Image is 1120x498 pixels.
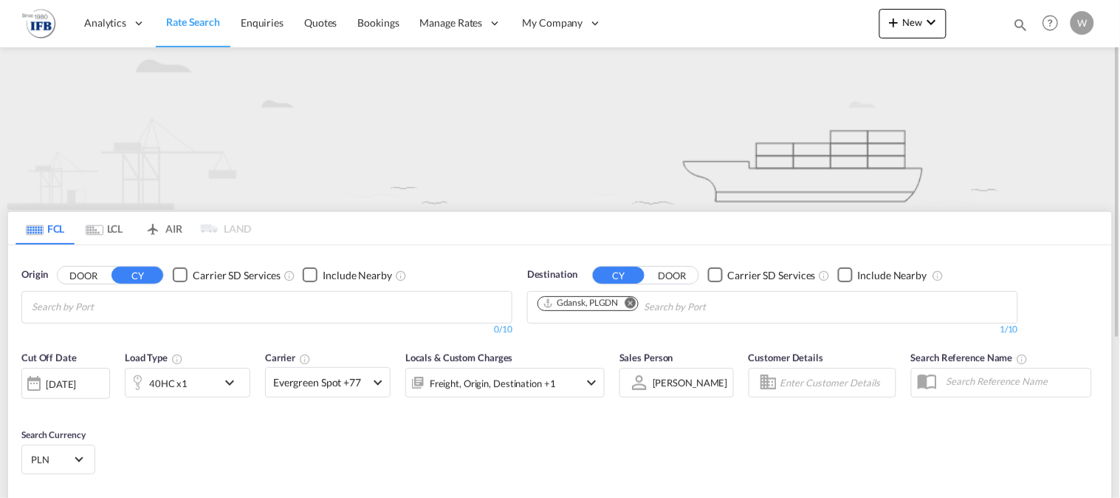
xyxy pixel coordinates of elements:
span: Load Type [125,352,183,364]
div: Carrier SD Services [193,268,281,283]
div: [DATE] [21,368,110,399]
input: Chips input. [32,296,172,319]
input: Enter Customer Details [780,372,891,394]
md-chips-wrap: Chips container. Use arrow keys to select chips. [535,292,791,319]
div: 40HC x1icon-chevron-down [125,368,250,398]
div: Press delete to remove this chip. [543,297,622,310]
button: icon-plus 400-fgNewicon-chevron-down [879,9,946,38]
md-icon: icon-information-outline [171,353,183,365]
md-checkbox: Checkbox No Ink [173,267,281,283]
button: DOOR [647,267,698,284]
span: Analytics [84,16,126,30]
div: icon-magnify [1013,16,1029,38]
md-icon: icon-chevron-down [923,13,941,31]
button: CY [111,267,163,284]
div: [DATE] [46,378,76,391]
md-icon: icon-chevron-down [221,374,246,392]
span: Customer Details [749,352,823,364]
md-select: Select Currency: zł PLNPoland Zloty [30,448,87,470]
div: W [1071,11,1094,35]
span: Cut Off Date [21,352,77,364]
md-icon: Unchecked: Search for CY (Container Yard) services for all selected carriers.Checked : Search for... [819,270,831,282]
span: New [885,16,941,28]
div: 40HC x1 [149,373,188,394]
md-chips-wrap: Chips container with autocompletion. Enter the text area, type text to search, and then use the u... [30,292,178,319]
span: Locals & Custom Charges [405,352,513,364]
span: Search Currency [21,429,86,440]
md-select: Sales Person: Weronika Bellwon [651,372,729,394]
md-icon: icon-magnify [1013,16,1029,33]
div: Include Nearby [858,268,927,283]
span: PLN [31,453,72,466]
md-checkbox: Checkbox No Ink [838,267,927,283]
span: My Company [523,16,583,30]
span: Sales Person [619,352,673,364]
button: Remove [616,297,638,312]
span: Evergreen Spot +77 [273,375,369,390]
md-checkbox: Checkbox No Ink [303,267,392,283]
div: Gdansk, PLGDN [543,297,619,310]
div: Freight Origin Destination Factory Stuffing [430,373,556,394]
span: Carrier [265,352,311,364]
div: 1/10 [527,324,1018,336]
button: CY [593,267,645,284]
button: DOOR [58,267,109,284]
div: Freight Origin Destination Factory Stuffingicon-chevron-down [405,368,605,398]
md-icon: Unchecked: Ignores neighbouring ports when fetching rates.Checked : Includes neighbouring ports w... [932,270,944,282]
div: 0/10 [21,324,512,336]
md-icon: icon-chevron-down [583,374,600,392]
span: Origin [21,267,48,282]
md-icon: Unchecked: Search for CY (Container Yard) services for all selected carriers.Checked : Search for... [284,270,295,282]
md-tab-item: LCL [75,212,134,245]
md-pagination-wrapper: Use the left and right arrow keys to navigate between tabs [16,212,252,245]
md-datepicker: Select [21,398,32,417]
div: Help [1038,10,1071,37]
div: [PERSON_NAME] [653,377,728,389]
md-tab-item: AIR [134,212,193,245]
span: Enquiries [241,16,284,29]
md-icon: Unchecked: Ignores neighbouring ports when fetching rates.Checked : Includes neighbouring ports w... [395,270,407,282]
div: Include Nearby [323,268,392,283]
input: Search Reference Name [939,370,1091,392]
span: Search Reference Name [911,352,1028,364]
span: Manage Rates [420,16,483,30]
span: Rate Search [166,16,220,28]
md-icon: icon-plus 400-fg [885,13,903,31]
div: Carrier SD Services [728,268,816,283]
span: Help [1038,10,1063,35]
md-icon: The selected Trucker/Carrierwill be displayed in the rate results If the rates are from another f... [299,353,311,365]
img: new-FCL.png [7,47,1113,210]
md-tab-item: FCL [16,212,75,245]
md-icon: Your search will be saved by the below given name [1017,353,1028,365]
md-icon: icon-airplane [144,220,162,231]
span: Quotes [304,16,337,29]
span: Destination [527,267,577,282]
md-checkbox: Checkbox No Ink [708,267,816,283]
span: Bookings [358,16,399,29]
input: Chips input. [645,296,785,319]
img: 2b726980256c11eeaa87296e05903fd5.png [22,7,55,40]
